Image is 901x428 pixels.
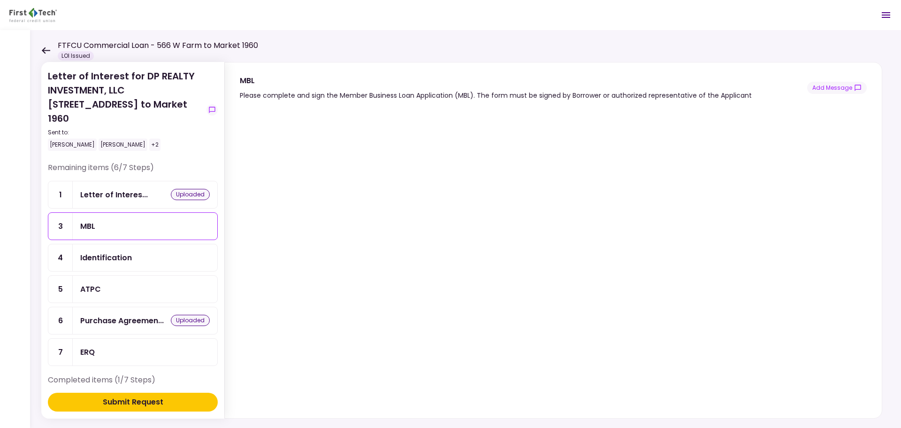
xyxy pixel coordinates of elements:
[875,4,897,26] button: Open menu
[240,90,752,101] div: Please complete and sign the Member Business Loan Application (MBL). The form must be signed by B...
[103,397,163,408] div: Submit Request
[80,315,164,327] div: Purchase Agreement
[171,189,210,200] div: uploaded
[171,315,210,326] div: uploaded
[80,346,95,358] div: ERQ
[48,69,203,151] div: Letter of Interest for DP REALTY INVESTMENT, LLC [STREET_ADDRESS] to Market 1960
[240,75,752,86] div: MBL
[58,51,94,61] div: LOI Issued
[48,244,73,271] div: 4
[48,276,73,303] div: 5
[9,8,57,22] img: Partner icon
[48,393,218,412] button: Submit Request
[48,244,218,272] a: 4Identification
[48,181,73,208] div: 1
[206,104,218,116] button: show-messages
[48,339,73,366] div: 7
[80,252,132,264] div: Identification
[58,40,258,51] h1: FTFCU Commercial Loan - 566 W Farm to Market 1960
[48,139,97,151] div: [PERSON_NAME]
[80,283,101,295] div: ATPC
[48,213,73,240] div: 3
[48,212,218,240] a: 3MBL
[48,275,218,303] a: 5ATPC
[48,128,203,137] div: Sent to:
[99,139,147,151] div: [PERSON_NAME]
[224,62,882,419] div: MBLPlease complete and sign the Member Business Loan Application (MBL). The form must be signed b...
[48,374,218,393] div: Completed items (1/7 Steps)
[48,181,218,209] a: 1Letter of Interestuploaded
[48,338,218,366] a: 7ERQ
[149,139,160,151] div: +2
[48,307,73,334] div: 6
[80,189,148,201] div: Letter of Interest
[807,82,867,94] button: show-messages
[48,162,218,181] div: Remaining items (6/7 Steps)
[80,220,95,232] div: MBL
[240,116,865,414] iframe: jotform-iframe
[48,307,218,335] a: 6Purchase Agreementuploaded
